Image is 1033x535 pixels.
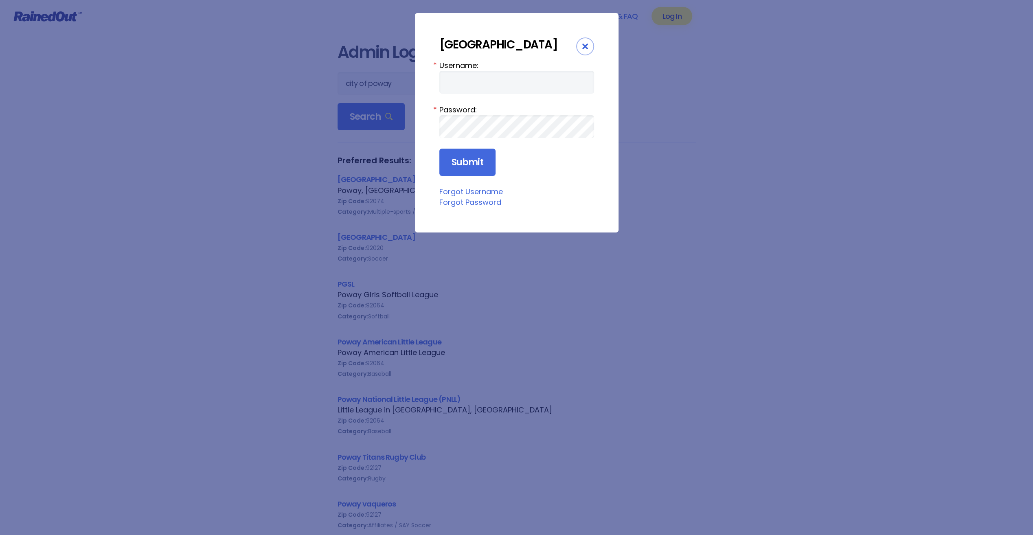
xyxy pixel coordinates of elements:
label: Password: [439,104,594,115]
a: Forgot Password [439,197,501,207]
input: Submit [439,149,496,176]
div: Close [576,37,594,55]
label: Username: [439,60,594,71]
div: [GEOGRAPHIC_DATA] [439,37,576,52]
a: Forgot Username [439,186,503,197]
